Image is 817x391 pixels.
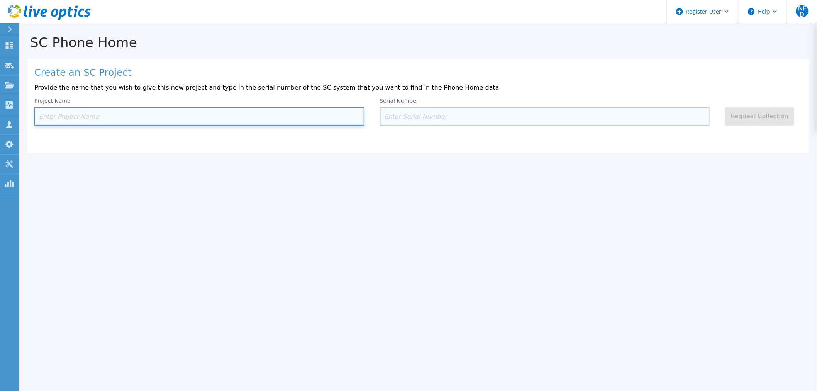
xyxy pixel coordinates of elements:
input: Enter Project Name [34,107,364,126]
span: NFD [796,5,809,17]
p: Provide the name that you wish to give this new project and type in the serial number of the SC s... [34,84,802,91]
label: Project Name [34,98,71,104]
button: Request Collection [725,107,794,126]
input: Enter Serial Number [380,107,710,126]
h1: SC Phone Home [19,35,817,50]
label: Serial Number [380,98,419,104]
h1: Create an SC Project [34,68,802,78]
